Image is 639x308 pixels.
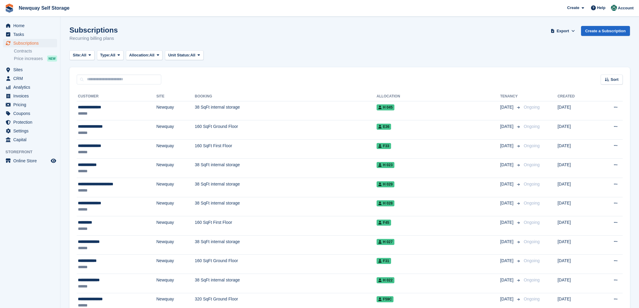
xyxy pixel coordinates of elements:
span: Ongoing [524,220,540,225]
a: menu [3,100,57,109]
a: Create a Subscription [581,26,630,36]
td: [DATE] [557,120,595,140]
td: [DATE] [557,101,595,120]
span: Create [567,5,579,11]
button: Site: All [69,50,95,60]
a: menu [3,30,57,39]
a: menu [3,109,57,118]
th: Customer [77,92,156,101]
span: Ongoing [524,201,540,205]
span: [DATE] [500,162,515,168]
td: [DATE] [557,197,595,216]
td: Newquay [156,101,195,120]
span: Invoices [13,92,50,100]
td: 38 SqFt internal storage [195,197,377,216]
span: Home [13,21,50,30]
span: F31 [377,258,391,264]
span: Tasks [13,30,50,39]
span: Coupons [13,109,50,118]
td: [DATE] [557,235,595,255]
span: F45 [377,220,391,226]
a: menu [3,135,57,144]
span: Analytics [13,83,50,91]
span: Settings [13,127,50,135]
a: menu [3,83,57,91]
td: 160 SqFt Ground Floor [195,255,377,274]
span: Help [597,5,605,11]
td: Newquay [156,159,195,178]
td: 160 SqFt Ground Floor [195,120,377,140]
td: [DATE] [557,159,595,178]
span: [DATE] [500,277,515,283]
span: Site: [73,52,81,58]
td: 160 SqFt First Floor [195,216,377,236]
img: JON [611,5,617,11]
td: 160 SqFt First Floor [195,139,377,159]
td: Newquay [156,235,195,255]
a: Preview store [50,157,57,164]
span: Sites [13,65,50,74]
span: [DATE] [500,181,515,187]
span: [DATE] [500,143,515,149]
span: [DATE] [500,219,515,226]
span: Type: [100,52,111,58]
span: Allocation: [129,52,149,58]
button: Type: All [97,50,124,60]
td: Newquay [156,139,195,159]
span: E36 [377,124,391,130]
a: menu [3,127,57,135]
td: 38 SqFt internal storage [195,101,377,120]
span: Ongoing [524,239,540,244]
a: menu [3,39,57,47]
button: Export [550,26,576,36]
td: Newquay [156,120,195,140]
span: All [149,52,155,58]
th: Site [156,92,195,101]
span: H 029 [377,181,394,187]
span: Ongoing [524,182,540,186]
button: Allocation: All [126,50,163,60]
span: [DATE] [500,200,515,206]
th: Booking [195,92,377,101]
span: Protection [13,118,50,126]
span: Storefront [5,149,60,155]
span: Ongoing [524,278,540,282]
span: [DATE] [500,296,515,302]
span: [DATE] [500,258,515,264]
h1: Subscriptions [69,26,118,34]
td: 38 SqFt internal storage [195,178,377,197]
th: Allocation [377,92,500,101]
p: Recurring billing plans [69,35,118,42]
span: Ongoing [524,105,540,110]
span: H 023 [377,162,394,168]
td: 38 SqFt internal storage [195,235,377,255]
a: Price increases NEW [14,55,57,62]
span: H 028 [377,200,394,206]
a: menu [3,21,57,30]
span: Export [557,28,569,34]
td: [DATE] [557,178,595,197]
span: All [110,52,115,58]
span: Ongoing [524,162,540,167]
img: stora-icon-8386f47178a22dfd0bd8f6a31ec36ba5ce8667c1dd55bd0f319d3a0aa187defe.svg [5,4,14,13]
a: menu [3,65,57,74]
td: Newquay [156,197,195,216]
span: Ongoing [524,258,540,263]
div: NEW [47,56,57,62]
span: [DATE] [500,104,515,110]
span: All [190,52,195,58]
td: [DATE] [557,255,595,274]
a: Contracts [14,48,57,54]
span: H 045 [377,104,394,110]
span: [DATE] [500,123,515,130]
a: menu [3,118,57,126]
span: Online Store [13,157,50,165]
span: F33 [377,143,391,149]
td: 38 SqFt internal storage [195,159,377,178]
span: Account [618,5,634,11]
span: CRM [13,74,50,83]
a: menu [3,157,57,165]
span: Pricing [13,100,50,109]
a: menu [3,74,57,83]
span: All [81,52,86,58]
